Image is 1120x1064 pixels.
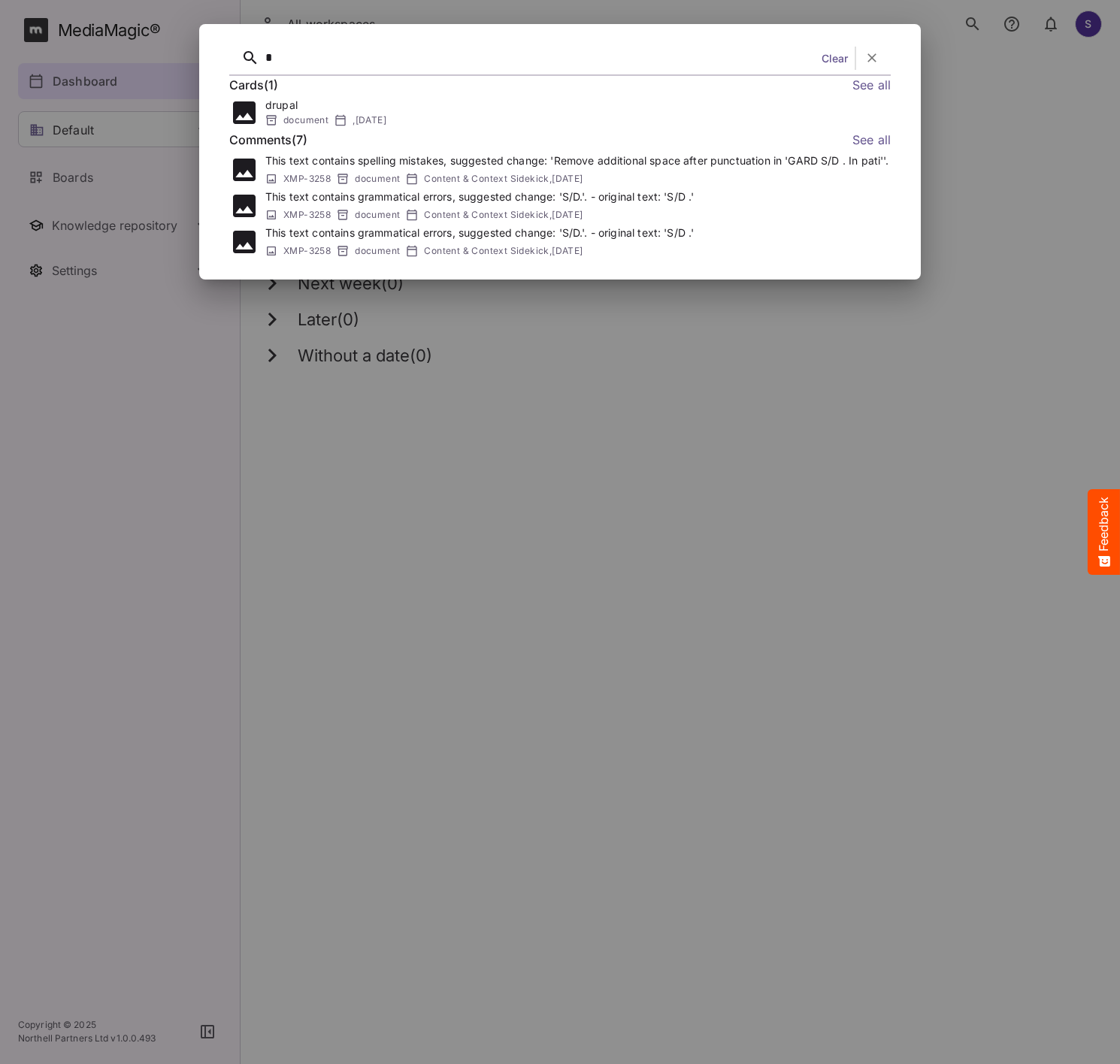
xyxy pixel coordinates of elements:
h6: Cards ( 1 ) [229,76,278,95]
span: Content & Context Sidekick , [DATE] [424,171,583,186]
span: document [283,113,328,128]
p: This text contains grammatical errors, suggested change: 'S/D.'. - original text: 'S/D .' [265,225,694,240]
p: drupal [265,98,298,113]
span: XMP-3258 [283,243,331,258]
span: Content & Context Sidekick , [DATE] [424,207,583,222]
a: Clear [822,50,849,66]
h6: Comments ( 7 ) [229,131,307,150]
span: XMP-3258 [283,207,331,222]
p: This text contains grammatical errors, suggested change: 'S/D.'. - original text: 'S/D .' [265,189,694,204]
span: document [355,171,400,186]
p: This text contains spelling mistakes, suggested change: 'Remove additional space after punctuatio... [265,153,889,168]
a: See all [852,131,891,150]
span: document [355,207,400,222]
span: , [DATE] [353,113,386,128]
span: Content & Context Sidekick , [DATE] [424,243,583,258]
span: document [355,243,400,258]
span: XMP-3258 [283,171,331,186]
a: See all [852,76,891,95]
button: Feedback [1088,489,1120,575]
